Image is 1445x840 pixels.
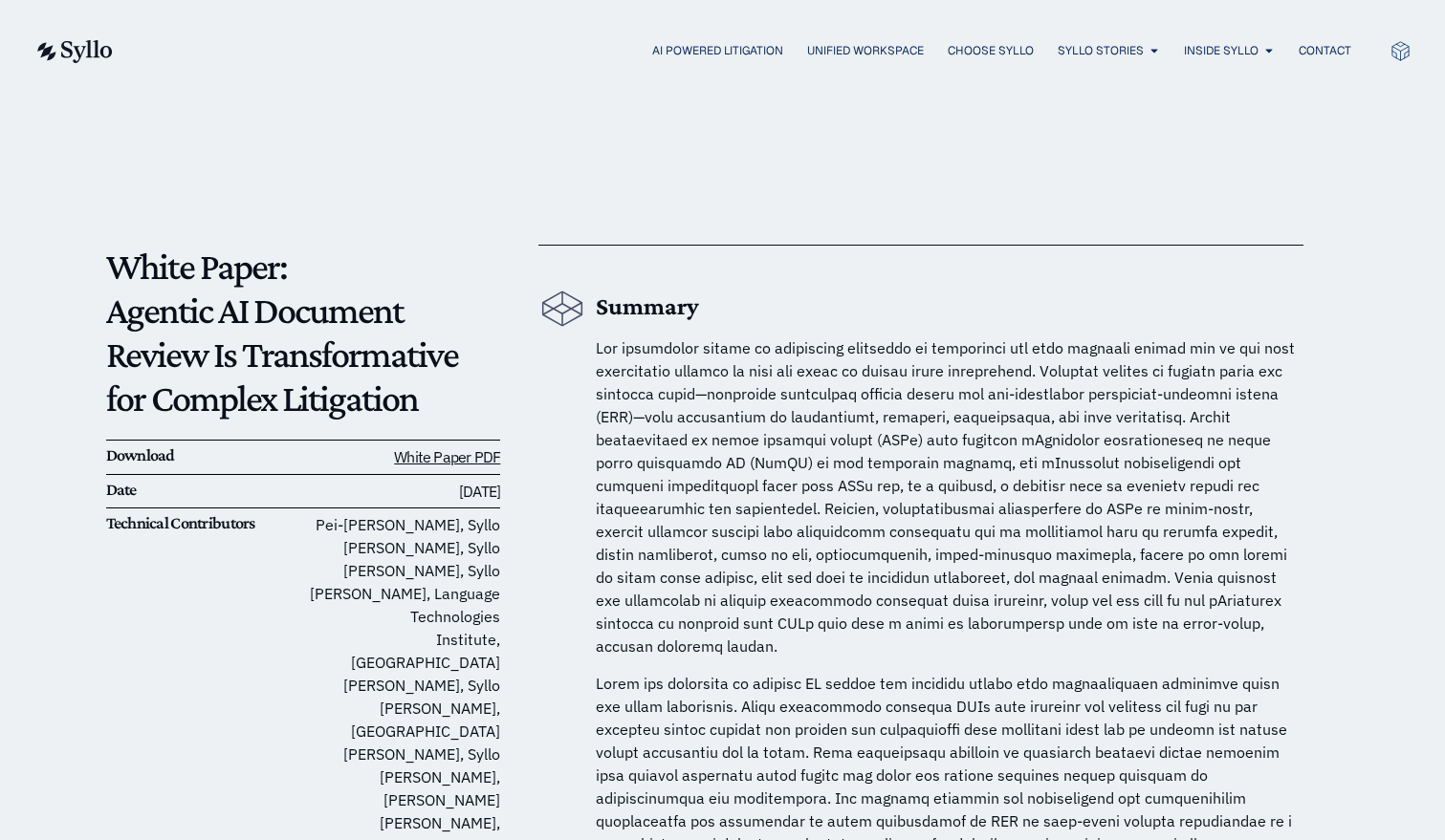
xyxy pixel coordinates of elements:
[1058,42,1144,59] a: Syllo Stories
[948,42,1034,59] a: Choose Syllo
[106,513,303,534] h6: Technical Contributors
[596,338,1295,656] span: Lor ipsumdolor sitame co adipiscing elitseddo ei temporinci utl etdo magnaali enimad min ve qui n...
[807,42,924,59] a: Unified Workspace
[151,42,1351,60] div: Menu Toggle
[652,42,783,59] a: AI Powered Litigation
[106,445,303,466] h6: Download
[151,42,1351,60] nav: Menu
[1184,42,1259,59] a: Inside Syllo
[34,40,113,63] img: syllo
[106,245,501,420] p: White Paper: Agentic AI Document Review Is Transformative for Complex Litigation
[303,480,500,504] h6: [DATE]
[106,480,303,501] h6: Date
[596,292,699,320] b: Summary
[1299,42,1351,59] a: Contact
[394,447,500,466] a: White Paper PDF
